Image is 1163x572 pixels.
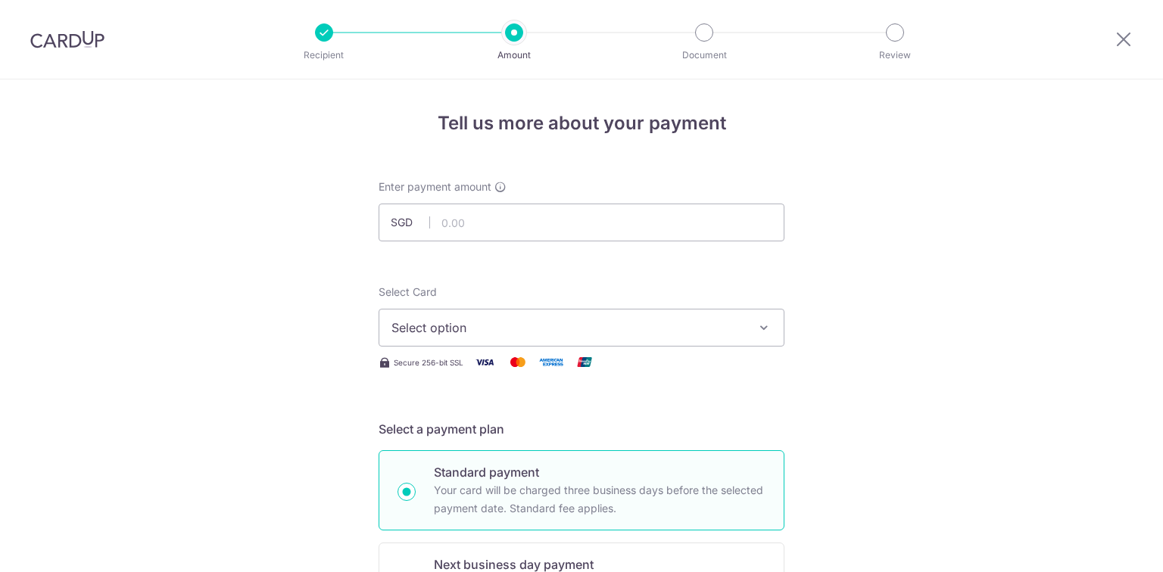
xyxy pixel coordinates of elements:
[379,285,437,298] span: translation missing: en.payables.payment_networks.credit_card.summary.labels.select_card
[391,215,430,230] span: SGD
[30,30,104,48] img: CardUp
[379,110,784,137] h4: Tell us more about your payment
[268,48,380,63] p: Recipient
[379,204,784,241] input: 0.00
[434,481,765,518] p: Your card will be charged three business days before the selected payment date. Standard fee appl...
[379,309,784,347] button: Select option
[379,420,784,438] h5: Select a payment plan
[839,48,951,63] p: Review
[1066,527,1148,564] iframe: Opens a widget where you can find more information
[648,48,760,63] p: Document
[536,353,566,371] img: American Express
[503,353,533,371] img: Mastercard
[394,356,463,368] span: Secure 256-bit SSL
[379,179,491,194] span: Enter payment amount
[458,48,570,63] p: Amount
[434,463,765,481] p: Standard payment
[569,353,600,371] img: Union Pay
[391,319,744,337] span: Select option
[469,353,500,371] img: Visa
